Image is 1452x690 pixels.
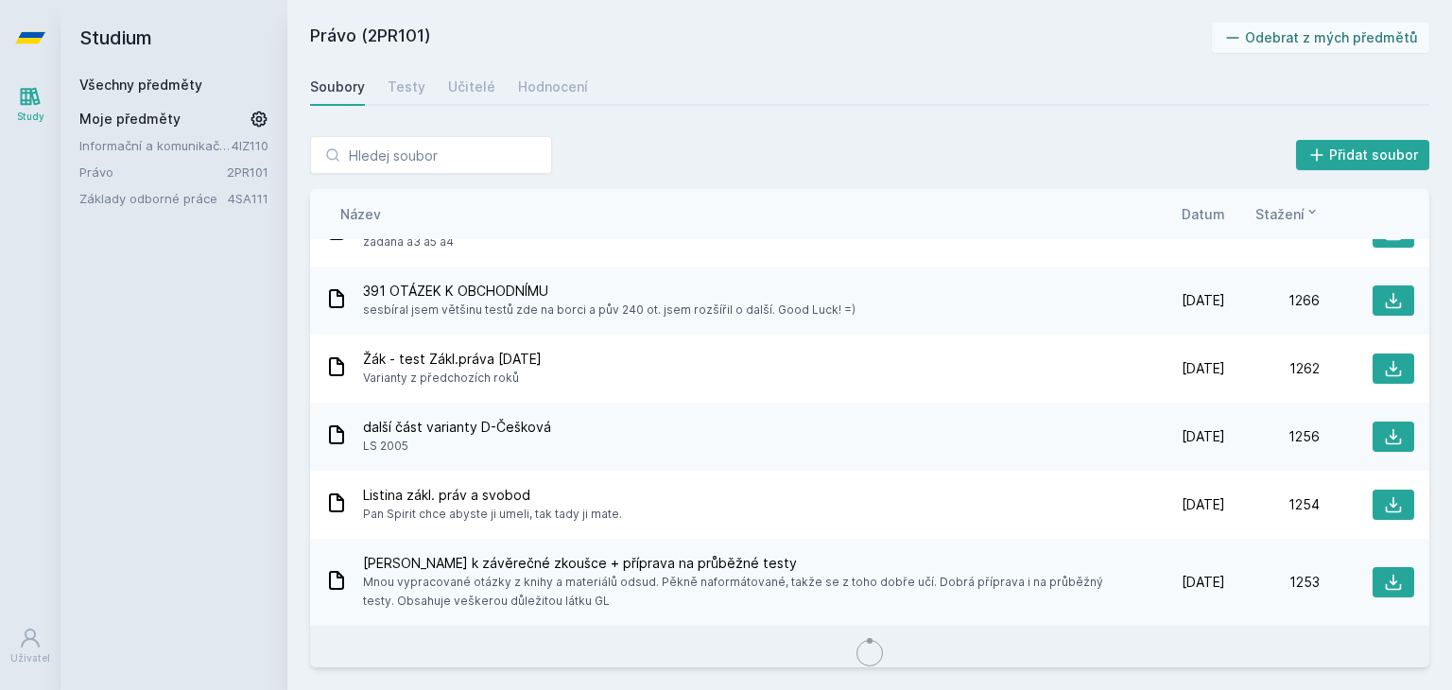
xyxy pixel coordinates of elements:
[388,68,425,106] a: Testy
[1255,204,1305,224] span: Stažení
[1225,291,1320,310] div: 1266
[340,204,381,224] button: Název
[363,573,1123,611] span: Mnou vypracované otázky z knihy a materiálů odsud. Pěkně naformátované, takže se z toho dobře učí...
[1212,23,1430,53] button: Odebrat z mých předmětů
[1182,495,1225,514] span: [DATE]
[363,505,622,524] span: Pan Spirit chce abyste ji umeli, tak tady ji mate.
[4,617,57,675] a: Uživatel
[363,437,551,456] span: LS 2005
[1182,359,1225,378] span: [DATE]
[363,350,542,369] span: Žák - test Zákl.práva [DATE]
[227,164,268,180] a: 2PR101
[79,110,181,129] span: Moje předměty
[232,138,268,153] a: 4IZ110
[363,486,622,505] span: Listina zákl. práv a svobod
[518,78,588,96] div: Hodnocení
[1182,573,1225,592] span: [DATE]
[79,189,228,208] a: Základy odborné práce
[1225,573,1320,592] div: 1253
[228,191,268,206] a: 4SA111
[1225,359,1320,378] div: 1262
[363,554,1123,573] span: [PERSON_NAME] k závěrečné zkoušce + příprava na průběžné testy
[1182,204,1225,224] button: Datum
[10,651,50,665] div: Uživatel
[1182,291,1225,310] span: [DATE]
[1225,495,1320,514] div: 1254
[1182,427,1225,446] span: [DATE]
[17,110,44,124] div: Study
[310,23,1212,53] h2: Právo (2PR101)
[388,78,425,96] div: Testy
[310,136,552,174] input: Hledej soubor
[363,369,542,388] span: Varianty z předchozích roků
[1255,204,1320,224] button: Stažení
[363,282,856,301] span: 391 OTÁZEK K OBCHODNÍMU
[448,68,495,106] a: Učitelé
[4,76,57,133] a: Study
[79,163,227,181] a: Právo
[79,77,202,93] a: Všechny předměty
[363,301,856,319] span: sesbíral jsem většinu testů zde na borci a pův 240 ot. jsem rozšířil o další. Good Luck! =)
[448,78,495,96] div: Učitelé
[518,68,588,106] a: Hodnocení
[363,233,540,251] span: zadáná a3 a5 a4
[310,68,365,106] a: Soubory
[310,78,365,96] div: Soubory
[1225,427,1320,446] div: 1256
[79,136,232,155] a: Informační a komunikační technologie
[1296,140,1430,170] button: Přidat soubor
[363,418,551,437] span: další část varianty D-Češková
